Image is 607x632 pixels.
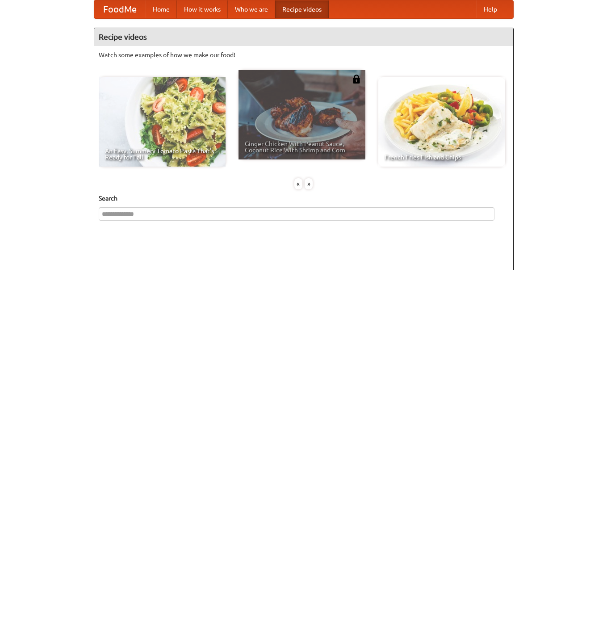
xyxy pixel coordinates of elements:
a: French Fries Fish and Chips [378,77,505,167]
h5: Search [99,194,509,203]
div: » [305,178,313,189]
a: Who we are [228,0,275,18]
a: How it works [177,0,228,18]
img: 483408.png [352,75,361,84]
a: FoodMe [94,0,146,18]
p: Watch some examples of how we make our food! [99,50,509,59]
span: An Easy, Summery Tomato Pasta That's Ready for Fall [105,148,219,160]
a: An Easy, Summery Tomato Pasta That's Ready for Fall [99,77,226,167]
span: French Fries Fish and Chips [385,154,499,160]
h4: Recipe videos [94,28,513,46]
a: Help [477,0,504,18]
div: « [294,178,302,189]
a: Recipe videos [275,0,329,18]
a: Home [146,0,177,18]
